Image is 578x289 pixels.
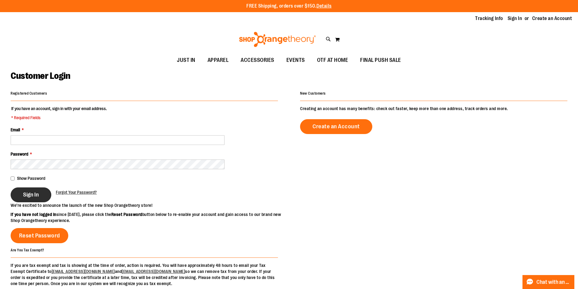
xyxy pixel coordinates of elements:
span: EVENTS [286,53,305,67]
span: Reset Password [19,232,60,239]
span: ACCESSORIES [241,53,274,67]
strong: Reset Password [111,212,142,217]
button: Chat with an Expert [522,275,575,289]
span: FINAL PUSH SALE [360,53,401,67]
strong: Are You Tax Exempt? [11,248,44,252]
span: * Required Fields [11,115,107,121]
span: APPAREL [208,53,229,67]
span: Customer Login [11,71,70,81]
span: JUST IN [177,53,195,67]
legend: If you have an account, sign in with your email address. [11,106,107,121]
span: Sign In [23,191,39,198]
a: Tracking Info [475,15,503,22]
span: Password [11,152,28,156]
a: Reset Password [11,228,68,243]
a: Create an Account [300,119,372,134]
a: Sign In [508,15,522,22]
strong: Registered Customers [11,91,47,96]
span: Create an Account [313,123,360,130]
span: Email [11,127,20,132]
span: OTF AT HOME [317,53,348,67]
button: Sign In [11,187,51,202]
a: [EMAIL_ADDRESS][DOMAIN_NAME] [122,269,185,274]
p: since [DATE], please click the button below to re-enable your account and gain access to our bran... [11,211,289,223]
a: Details [316,3,332,9]
p: FREE Shipping, orders over $150. [246,3,332,10]
strong: If you have not logged in [11,212,56,217]
img: Shop Orangetheory [238,32,317,47]
strong: New Customers [300,91,326,96]
a: [EMAIL_ADDRESS][DOMAIN_NAME] [52,269,115,274]
a: Forgot Your Password? [56,189,97,195]
a: Create an Account [532,15,572,22]
span: Show Password [17,176,45,181]
p: Creating an account has many benefits: check out faster, keep more than one address, track orders... [300,106,567,112]
span: Chat with an Expert [536,279,571,285]
p: We’re excited to announce the launch of the new Shop Orangetheory store! [11,202,289,208]
span: Forgot Your Password? [56,190,97,195]
p: If you are tax exempt and tax is showing at the time of order, action is required. You will have ... [11,262,278,287]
